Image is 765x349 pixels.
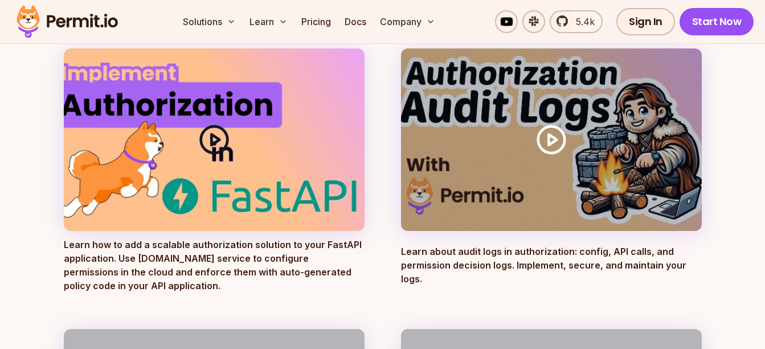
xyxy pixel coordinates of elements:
[616,8,675,35] a: Sign In
[297,10,336,33] a: Pricing
[680,8,754,35] a: Start Now
[11,2,123,41] img: Permit logo
[245,10,292,33] button: Learn
[375,10,440,33] button: Company
[64,238,365,293] p: Learn how to add a scalable authorization solution to your FastAPI application. Use [DOMAIN_NAME]...
[401,245,702,293] p: Learn about audit logs in authorization: config, API calls, and permission decision logs. Impleme...
[178,10,240,33] button: Solutions
[550,10,603,33] a: 5.4k
[569,15,595,29] span: 5.4k
[340,10,371,33] a: Docs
